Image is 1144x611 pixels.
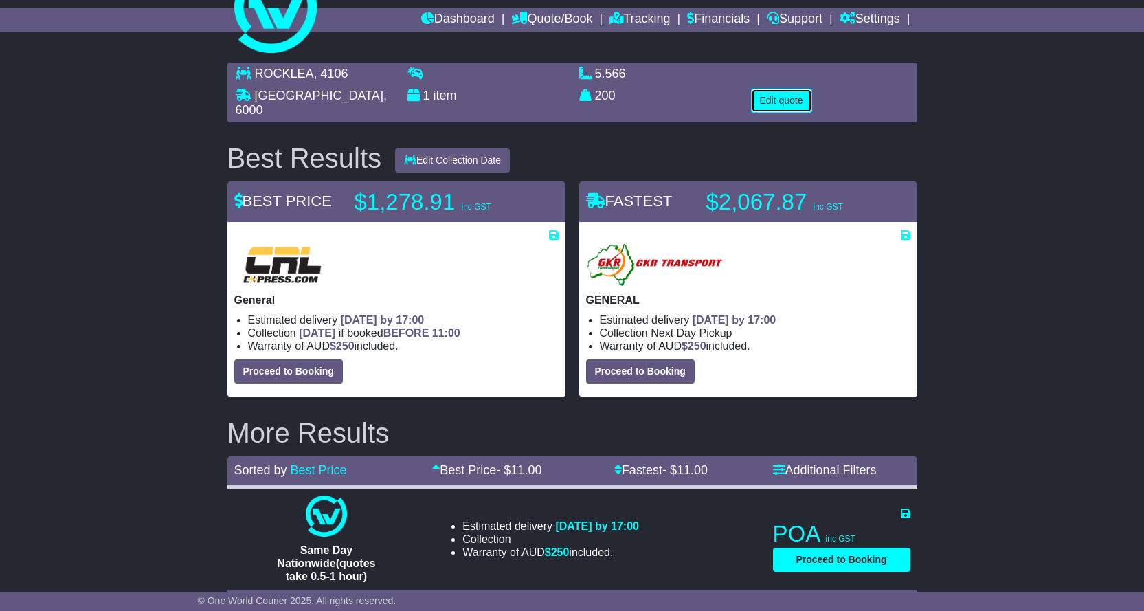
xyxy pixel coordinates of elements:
[255,89,383,102] span: [GEOGRAPHIC_DATA]
[687,8,750,32] a: Financials
[551,546,570,558] span: 250
[314,67,348,80] span: , 4106
[496,463,541,477] span: - $
[586,359,695,384] button: Proceed to Booking
[236,89,387,118] span: , 6000
[840,8,900,32] a: Settings
[395,148,510,173] button: Edit Collection Date
[773,463,877,477] a: Additional Filters
[306,496,347,537] img: One World Courier: Same Day Nationwide(quotes take 0.5-1 hour)
[248,340,559,353] li: Warranty of AUD included.
[234,293,559,307] p: General
[586,293,910,307] p: GENERAL
[773,520,910,548] p: POA
[688,340,706,352] span: 250
[751,89,812,113] button: Edit quote
[299,327,335,339] span: [DATE]
[682,340,706,352] span: $
[813,202,842,212] span: inc GST
[330,340,355,352] span: $
[511,463,541,477] span: 11.00
[511,8,592,32] a: Quote/Book
[826,534,855,544] span: inc GST
[545,546,570,558] span: $
[255,67,314,80] span: ROCKLEA
[227,418,917,448] h2: More Results
[234,192,332,210] span: BEST PRICE
[341,314,425,326] span: [DATE] by 17:00
[614,463,708,477] a: Fastest- $11.00
[600,313,910,326] li: Estimated delivery
[355,188,526,216] p: $1,278.91
[432,463,541,477] a: Best Price- $11.00
[234,463,287,477] span: Sorted by
[600,340,910,353] li: Warranty of AUD included.
[434,89,457,102] span: item
[299,327,460,339] span: if booked
[336,340,355,352] span: 250
[662,463,708,477] span: - $
[555,520,639,532] span: [DATE] by 17:00
[248,313,559,326] li: Estimated delivery
[198,595,396,606] span: © One World Courier 2025. All rights reserved.
[234,359,343,384] button: Proceed to Booking
[706,188,878,216] p: $2,067.87
[462,520,639,533] li: Estimated delivery
[651,327,732,339] span: Next Day Pickup
[677,463,708,477] span: 11.00
[421,8,495,32] a: Dashboard
[234,243,330,287] img: CRL: General
[221,143,389,173] div: Best Results
[291,463,347,477] a: Best Price
[432,327,460,339] span: 11:00
[600,326,910,340] li: Collection
[693,314,776,326] span: [DATE] by 17:00
[248,326,559,340] li: Collection
[586,192,673,210] span: FASTEST
[461,202,491,212] span: inc GST
[595,67,626,80] span: 5.566
[462,533,639,546] li: Collection
[277,544,375,582] span: Same Day Nationwide(quotes take 0.5-1 hour)
[595,89,616,102] span: 200
[767,8,822,32] a: Support
[609,8,670,32] a: Tracking
[383,327,429,339] span: BEFORE
[423,89,430,102] span: 1
[462,546,639,559] li: Warranty of AUD included.
[586,243,726,287] img: GKR: GENERAL
[773,548,910,572] button: Proceed to Booking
